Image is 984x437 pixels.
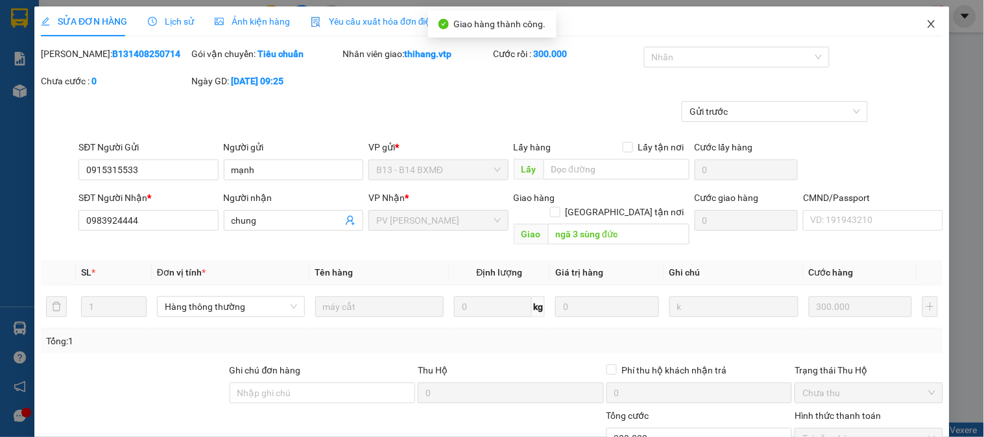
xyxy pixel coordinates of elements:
[215,16,290,27] span: Ảnh kiện hàng
[41,16,127,27] span: SỬA ĐƠN HÀNG
[795,410,881,421] label: Hình thức thanh toán
[224,140,363,154] div: Người gửi
[802,383,935,403] span: Chưa thu
[695,210,798,231] input: Cước giao hàng
[192,47,340,61] div: Gói vận chuyển:
[148,16,194,27] span: Lịch sử
[311,17,321,27] img: icon
[514,193,555,203] span: Giao hàng
[664,260,804,285] th: Ghi chú
[91,76,97,86] b: 0
[41,47,189,61] div: [PERSON_NAME]:
[669,296,798,317] input: Ghi Chú
[514,224,548,244] span: Giao
[165,297,297,316] span: Hàng thông thường
[606,410,649,421] span: Tổng cước
[617,363,732,377] span: Phí thu hộ khách nhận trả
[418,365,448,375] span: Thu Hộ
[514,159,544,180] span: Lấy
[368,140,508,154] div: VP gửi
[560,205,690,219] span: [GEOGRAPHIC_DATA] tận nơi
[922,296,938,317] button: plus
[148,17,157,26] span: clock-circle
[555,267,603,278] span: Giá trị hàng
[633,140,690,154] span: Lấy tận nơi
[555,296,659,317] input: 0
[342,47,490,61] div: Nhân viên giao:
[548,224,690,244] input: Dọc đường
[157,267,206,278] span: Đơn vị tính
[368,193,405,203] span: VP Nhận
[809,296,913,317] input: 0
[345,215,355,226] span: user-add
[695,142,753,152] label: Cước lấy hàng
[81,267,91,278] span: SL
[46,334,381,348] div: Tổng: 1
[192,74,340,88] div: Ngày GD:
[533,49,567,59] b: 300.000
[795,363,942,377] div: Trạng thái Thu Hộ
[404,49,451,59] b: thihang.vtp
[926,19,937,29] span: close
[690,102,860,121] span: Gửi trước
[215,17,224,26] span: picture
[376,211,500,230] span: PV Gia Nghĩa
[695,193,759,203] label: Cước giao hàng
[112,49,180,59] b: B131408250714
[544,159,690,180] input: Dọc đường
[78,140,218,154] div: SĐT Người Gửi
[477,267,523,278] span: Định lượng
[809,267,854,278] span: Cước hàng
[315,296,444,317] input: VD: Bàn, Ghế
[232,76,284,86] b: [DATE] 09:25
[230,383,416,403] input: Ghi chú đơn hàng
[913,6,950,43] button: Close
[695,159,798,180] input: Cước lấy hàng
[376,160,500,180] span: B13 - B14 BXMĐ
[803,191,942,205] div: CMND/Passport
[493,47,641,61] div: Cước rồi :
[224,191,363,205] div: Người nhận
[258,49,304,59] b: Tiêu chuẩn
[514,142,551,152] span: Lấy hàng
[311,16,448,27] span: Yêu cầu xuất hóa đơn điện tử
[46,296,67,317] button: delete
[532,296,545,317] span: kg
[438,19,449,29] span: check-circle
[41,74,189,88] div: Chưa cước :
[78,191,218,205] div: SĐT Người Nhận
[230,365,301,375] label: Ghi chú đơn hàng
[41,17,50,26] span: edit
[315,267,354,278] span: Tên hàng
